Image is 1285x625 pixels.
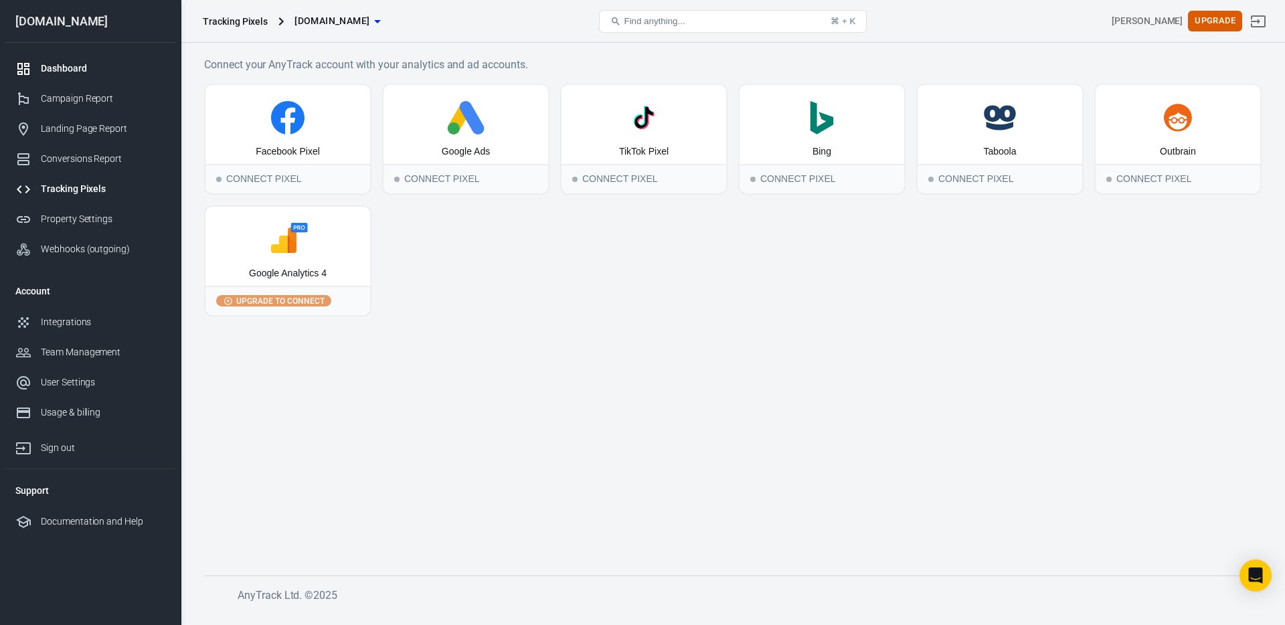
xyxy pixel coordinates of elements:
div: Usage & billing [41,406,165,420]
a: User Settings [5,367,176,397]
div: Google Ads [442,145,490,159]
span: Connect Pixel [394,177,400,182]
a: Sign out [1242,5,1274,37]
h6: Connect your AnyTrack account with your analytics and ad accounts. [204,56,1262,73]
div: User Settings [41,375,165,389]
button: [DOMAIN_NAME] [289,9,385,33]
div: Open Intercom Messenger [1239,559,1272,592]
a: Conversions Report [5,144,176,174]
button: OutbrainConnect PixelConnect Pixel [1094,84,1262,195]
button: Google Analytics 4Upgrade to connect [204,205,371,317]
button: Google AdsConnect PixelConnect Pixel [382,84,549,195]
div: Connect Pixel [383,164,548,193]
a: Sign out [5,428,176,463]
div: Connect Pixel [1096,164,1260,193]
div: Sign out [41,441,165,455]
a: Tracking Pixels [5,174,176,204]
a: Property Settings [5,204,176,234]
span: vyhraj.sk [294,13,369,29]
div: Landing Page Report [41,122,165,136]
div: Account id: djG4tR0U [1112,14,1183,28]
a: Team Management [5,337,176,367]
div: Integrations [41,315,165,329]
div: Dashboard [41,62,165,76]
div: Google Analytics 4 [249,267,327,280]
button: BingConnect PixelConnect Pixel [738,84,906,195]
div: Taboola [983,145,1016,159]
button: TikTok PixelConnect PixelConnect Pixel [560,84,727,195]
div: Conversions Report [41,152,165,166]
div: Campaign Report [41,92,165,106]
a: Webhooks (outgoing) [5,234,176,264]
div: Outbrain [1160,145,1196,159]
a: Integrations [5,307,176,337]
button: TaboolaConnect PixelConnect Pixel [916,84,1084,195]
li: Support [5,474,176,507]
li: Account [5,275,176,307]
div: Facebook Pixel [256,145,320,159]
div: [DOMAIN_NAME] [5,15,176,27]
div: Tracking Pixels [203,15,268,28]
div: Connect Pixel [205,164,370,193]
a: Campaign Report [5,84,176,114]
button: Find anything...⌘ + K [599,10,867,33]
a: Usage & billing [5,397,176,428]
span: Connect Pixel [928,177,934,182]
div: Property Settings [41,212,165,226]
h6: AnyTrack Ltd. © 2025 [238,587,1241,604]
span: Connect Pixel [750,177,756,182]
div: Connect Pixel [562,164,726,193]
div: Connect Pixel [918,164,1082,193]
div: Webhooks (outgoing) [41,242,165,256]
a: Dashboard [5,54,176,84]
span: Connect Pixel [572,177,578,182]
div: Documentation and Help [41,515,165,529]
span: Connect Pixel [216,177,222,182]
div: Bing [812,145,831,159]
span: Connect Pixel [1106,177,1112,182]
div: Team Management [41,345,165,359]
button: Upgrade [1188,11,1242,31]
button: Facebook PixelConnect PixelConnect Pixel [204,84,371,195]
div: Tracking Pixels [41,182,165,196]
span: Upgrade to connect [234,295,327,307]
span: Find anything... [624,16,685,26]
a: Landing Page Report [5,114,176,144]
div: ⌘ + K [831,16,855,26]
div: Connect Pixel [740,164,904,193]
div: TikTok Pixel [619,145,669,159]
